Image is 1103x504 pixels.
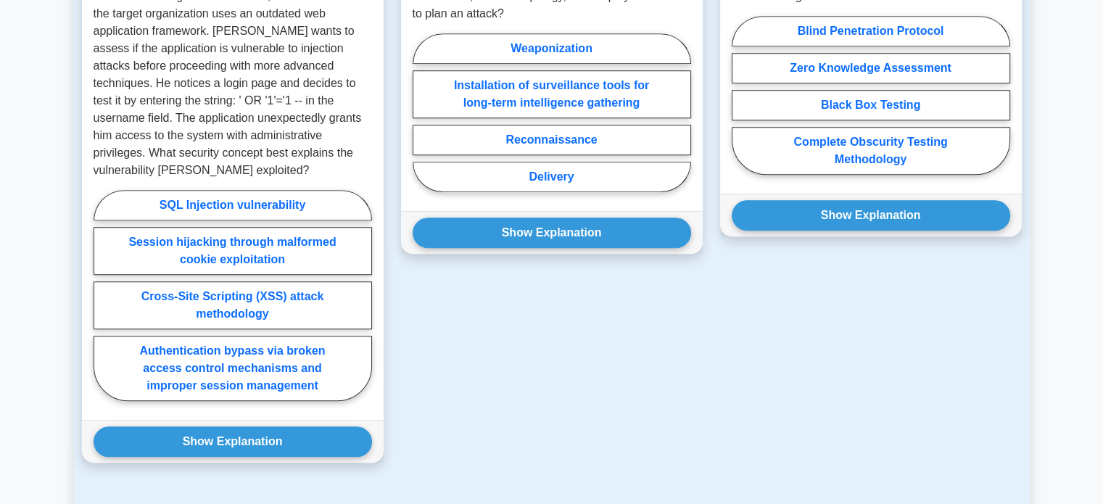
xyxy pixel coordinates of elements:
[732,200,1010,231] button: Show Explanation
[732,16,1010,46] label: Blind Penetration Protocol
[94,281,372,329] label: Cross-Site Scripting (XSS) attack methodology
[732,90,1010,120] label: Black Box Testing
[94,190,372,220] label: SQL Injection vulnerability
[94,336,372,401] label: Authentication bypass via broken access control mechanisms and improper session management
[732,53,1010,83] label: Zero Knowledge Assessment
[413,33,691,64] label: Weaponization
[413,218,691,248] button: Show Explanation
[413,125,691,155] label: Reconnaissance
[94,227,372,275] label: Session hijacking through malformed cookie exploitation
[413,70,691,118] label: Installation of surveillance tools for long-term intelligence gathering
[94,426,372,457] button: Show Explanation
[732,127,1010,175] label: Complete Obscurity Testing Methodology
[413,162,691,192] label: Delivery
